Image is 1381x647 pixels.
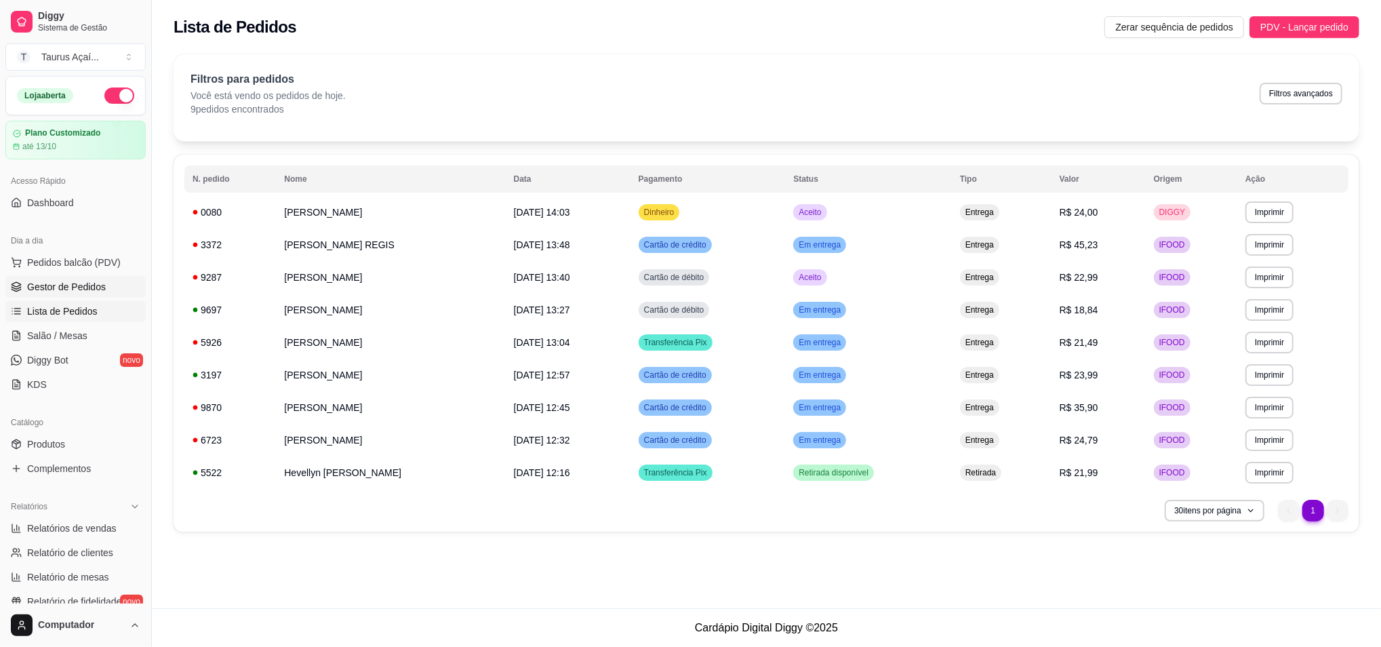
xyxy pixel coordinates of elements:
span: Entrega [963,305,997,315]
span: Em entrega [796,337,843,348]
span: PDV - Lançar pedido [1260,20,1348,35]
span: [DATE] 12:57 [514,370,570,380]
a: Lista de Pedidos [5,300,146,322]
td: [PERSON_NAME] [276,424,505,456]
span: Dashboard [27,196,74,210]
span: Retirada disponível [796,467,871,478]
button: Computador [5,609,146,642]
span: Entrega [963,272,997,283]
div: Taurus Açaí ... [41,50,99,64]
th: Pagamento [631,165,786,193]
button: PDV - Lançar pedido [1249,16,1359,38]
span: Relatórios de vendas [27,522,117,535]
button: 30itens por página [1165,500,1264,522]
span: IFOOD [1157,370,1188,380]
button: Imprimir [1245,462,1294,484]
p: Filtros para pedidos [191,71,346,87]
button: Select a team [5,43,146,71]
a: Relatórios de vendas [5,517,146,539]
a: DiggySistema de Gestão [5,5,146,38]
span: R$ 24,79 [1060,435,1098,446]
span: [DATE] 12:32 [514,435,570,446]
p: Você está vendo os pedidos de hoje. [191,89,346,102]
th: Nome [276,165,505,193]
span: Em entrega [796,402,843,413]
th: Status [785,165,952,193]
span: [DATE] 12:16 [514,467,570,478]
span: Diggy [38,10,140,22]
button: Filtros avançados [1260,83,1342,104]
span: IFOOD [1157,239,1188,250]
span: T [17,50,31,64]
button: Alterar Status [104,87,134,104]
span: [DATE] 13:48 [514,239,570,250]
span: Entrega [963,370,997,380]
td: [PERSON_NAME] [276,326,505,359]
footer: Cardápio Digital Diggy © 2025 [152,608,1381,647]
span: Relatório de mesas [27,570,109,584]
th: Origem [1146,165,1237,193]
span: R$ 45,23 [1060,239,1098,250]
td: [PERSON_NAME] [276,359,505,391]
a: Gestor de Pedidos [5,276,146,298]
a: Relatório de mesas [5,566,146,588]
td: [PERSON_NAME] [276,294,505,326]
span: Lista de Pedidos [27,305,98,318]
span: Em entrega [796,239,843,250]
td: [PERSON_NAME] [276,196,505,229]
a: Produtos [5,433,146,455]
div: 6723 [193,433,268,447]
span: Dinheiro [641,207,677,218]
span: Transferência Pix [641,337,710,348]
span: R$ 18,84 [1060,305,1098,315]
span: Produtos [27,437,65,451]
span: IFOOD [1157,272,1188,283]
span: [DATE] 13:04 [514,337,570,348]
span: IFOOD [1157,337,1188,348]
div: 9287 [193,271,268,284]
h2: Lista de Pedidos [174,16,296,38]
span: Salão / Mesas [27,329,87,342]
th: N. pedido [184,165,276,193]
span: Cartão de crédito [641,239,709,250]
article: até 13/10 [22,141,56,152]
span: Aceito [796,272,824,283]
div: 9697 [193,303,268,317]
button: Imprimir [1245,299,1294,321]
div: 9870 [193,401,268,414]
div: Dia a dia [5,230,146,252]
span: Entrega [963,239,997,250]
span: R$ 35,90 [1060,402,1098,413]
td: [PERSON_NAME] [276,261,505,294]
span: Aceito [796,207,824,218]
a: Diggy Botnovo [5,349,146,371]
button: Pedidos balcão (PDV) [5,252,146,273]
span: Relatório de fidelidade [27,595,121,608]
th: Valor [1052,165,1146,193]
span: [DATE] 14:03 [514,207,570,218]
button: Imprimir [1245,364,1294,386]
span: Pedidos balcão (PDV) [27,256,121,269]
span: Relatórios [11,501,47,512]
span: R$ 21,99 [1060,467,1098,478]
span: IFOOD [1157,435,1188,446]
span: Retirada [963,467,999,478]
div: 3197 [193,368,268,382]
th: Ação [1237,165,1348,193]
div: Loja aberta [17,88,73,103]
span: IFOOD [1157,467,1188,478]
span: R$ 21,49 [1060,337,1098,348]
a: Dashboard [5,192,146,214]
span: KDS [27,378,47,391]
nav: pagination navigation [1271,493,1355,528]
span: Transferência Pix [641,467,710,478]
span: Em entrega [796,305,843,315]
span: Entrega [963,435,997,446]
th: Tipo [952,165,1052,193]
a: Plano Customizadoaté 13/10 [5,121,146,159]
th: Data [506,165,631,193]
span: [DATE] 12:45 [514,402,570,413]
span: Cartão de crédito [641,435,709,446]
span: [DATE] 13:27 [514,305,570,315]
span: Cartão de débito [641,272,707,283]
